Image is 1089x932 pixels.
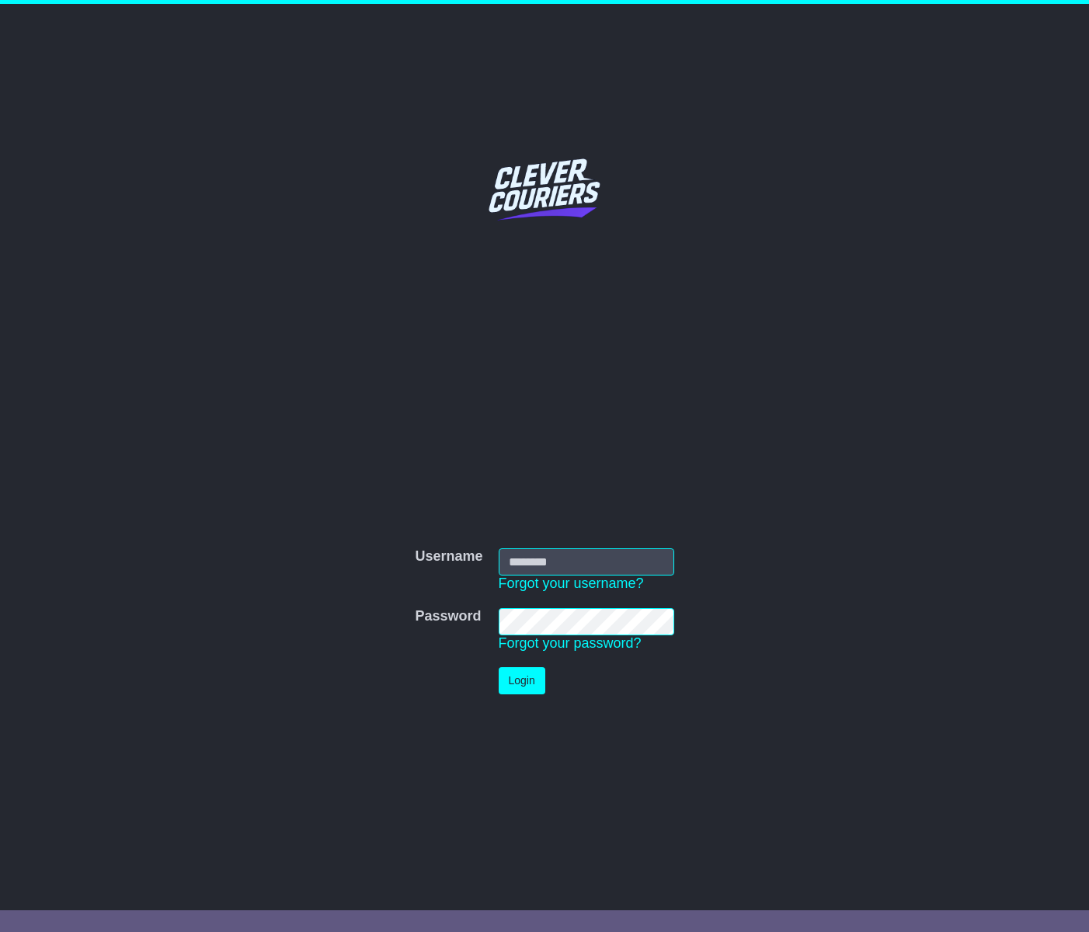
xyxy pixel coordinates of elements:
a: Forgot your username? [499,576,644,591]
label: Password [415,608,481,625]
a: Forgot your password? [499,635,642,651]
button: Login [499,667,545,694]
label: Username [415,548,482,565]
img: Clever Couriers [478,123,611,255]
